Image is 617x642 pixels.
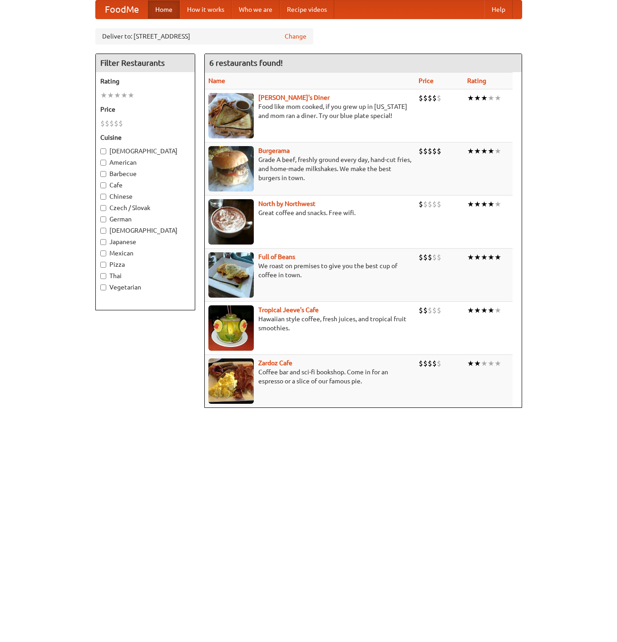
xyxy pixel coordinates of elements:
[432,93,437,103] li: $
[114,90,121,100] li: ★
[107,90,114,100] li: ★
[423,305,428,315] li: $
[474,358,481,368] li: ★
[494,305,501,315] li: ★
[100,205,106,211] input: Czech / Slovak
[208,358,254,404] img: zardoz.jpg
[488,93,494,103] li: ★
[95,28,313,44] div: Deliver to: [STREET_ADDRESS]
[100,249,190,258] label: Mexican
[423,199,428,209] li: $
[100,215,190,224] label: German
[419,93,423,103] li: $
[208,252,254,298] img: beans.jpg
[467,252,474,262] li: ★
[208,146,254,191] img: burgerama.jpg
[481,358,488,368] li: ★
[488,199,494,209] li: ★
[105,118,109,128] li: $
[208,102,411,120] p: Food like mom cooked, if you grew up in [US_STATE] and mom ran a diner. Try our blue plate special!
[100,90,107,100] li: ★
[437,146,441,156] li: $
[100,77,190,86] h5: Rating
[481,93,488,103] li: ★
[419,199,423,209] li: $
[481,305,488,315] li: ★
[258,253,295,260] a: Full of Beans
[100,105,190,114] h5: Price
[258,147,290,154] a: Burgerama
[100,147,190,156] label: [DEMOGRAPHIC_DATA]
[208,305,254,351] img: jeeves.jpg
[432,252,437,262] li: $
[494,199,501,209] li: ★
[109,118,114,128] li: $
[494,93,501,103] li: ★
[121,90,128,100] li: ★
[428,146,432,156] li: $
[488,146,494,156] li: ★
[208,155,411,182] p: Grade A beef, freshly ground every day, hand-cut fries, and home-made milkshakes. We make the bes...
[432,199,437,209] li: $
[494,252,501,262] li: ★
[484,0,513,19] a: Help
[494,146,501,156] li: ★
[419,252,423,262] li: $
[208,93,254,138] img: sallys.jpg
[423,146,428,156] li: $
[100,169,190,178] label: Barbecue
[208,208,411,217] p: Great coffee and snacks. Free wifi.
[232,0,280,19] a: Who we are
[467,77,486,84] a: Rating
[208,368,411,386] p: Coffee bar and sci-fi bookshop. Come in for an espresso or a slice of our famous pie.
[280,0,334,19] a: Recipe videos
[494,358,501,368] li: ★
[474,252,481,262] li: ★
[100,171,106,177] input: Barbecue
[428,252,432,262] li: $
[96,0,148,19] a: FoodMe
[474,93,481,103] li: ★
[100,194,106,200] input: Chinese
[100,181,190,190] label: Cafe
[467,146,474,156] li: ★
[437,93,441,103] li: $
[100,118,105,128] li: $
[114,118,118,128] li: $
[474,146,481,156] li: ★
[285,32,306,41] a: Change
[128,90,134,100] li: ★
[423,252,428,262] li: $
[467,199,474,209] li: ★
[100,228,106,234] input: [DEMOGRAPHIC_DATA]
[419,358,423,368] li: $
[258,306,319,314] a: Tropical Jeeve's Cafe
[432,146,437,156] li: $
[100,271,190,280] label: Thai
[481,252,488,262] li: ★
[209,59,283,67] ng-pluralize: 6 restaurants found!
[481,146,488,156] li: ★
[467,305,474,315] li: ★
[488,358,494,368] li: ★
[100,192,190,201] label: Chinese
[100,237,190,246] label: Japanese
[488,252,494,262] li: ★
[96,54,195,72] h4: Filter Restaurants
[437,305,441,315] li: $
[428,305,432,315] li: $
[258,200,316,207] b: North by Northwest
[437,358,441,368] li: $
[258,94,330,101] a: [PERSON_NAME]'s Diner
[488,305,494,315] li: ★
[419,146,423,156] li: $
[100,160,106,166] input: American
[100,260,190,269] label: Pizza
[208,314,411,333] p: Hawaiian style coffee, fresh juices, and tropical fruit smoothies.
[258,359,292,367] a: Zardoz Cafe
[100,158,190,167] label: American
[208,77,225,84] a: Name
[180,0,232,19] a: How it works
